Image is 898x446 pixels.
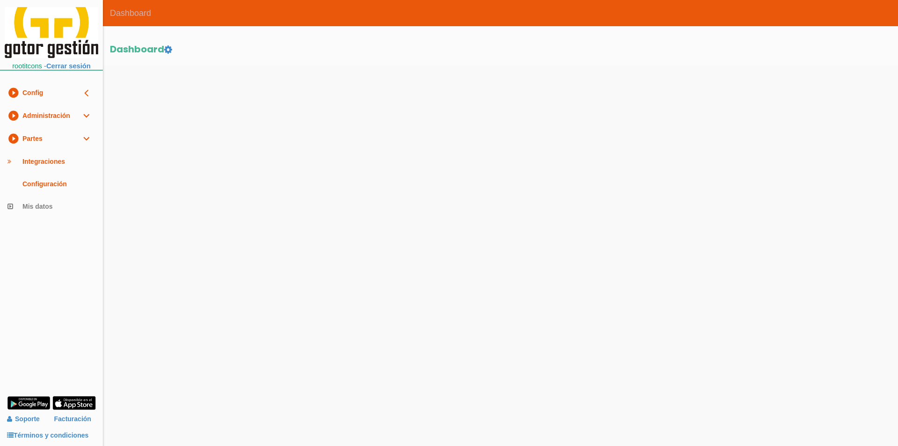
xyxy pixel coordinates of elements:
[7,127,19,150] i: play_circle_filled
[103,1,158,25] span: Dashboard
[7,81,19,104] i: play_circle_filled
[7,104,19,127] i: play_circle_filled
[7,431,88,439] a: Términos y condiciones
[7,396,51,410] img: google-play.png
[80,127,92,150] i: expand_more
[54,411,91,427] a: Facturación
[52,396,96,410] img: app-store.png
[80,104,92,127] i: expand_more
[46,62,91,70] a: Cerrar sesión
[7,415,40,423] a: Soporte
[110,44,891,55] h2: Dashboard
[5,7,98,58] img: itcons-logo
